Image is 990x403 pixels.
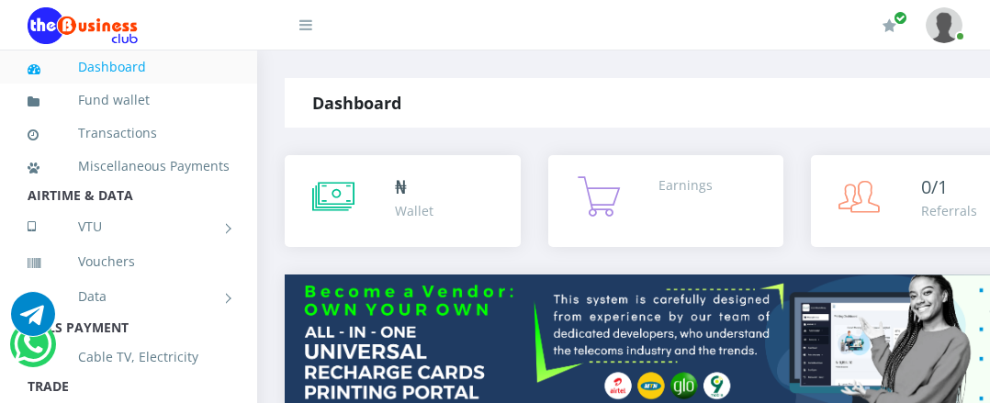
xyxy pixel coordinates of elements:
[11,306,55,336] a: Chat for support
[14,336,51,366] a: Chat for support
[395,201,433,220] div: Wallet
[921,174,948,199] span: 0/1
[883,18,896,33] i: Renew/Upgrade Subscription
[285,155,521,247] a: ₦ Wallet
[926,7,962,43] img: User
[28,204,230,250] a: VTU
[312,92,401,114] strong: Dashboard
[894,11,907,25] span: Renew/Upgrade Subscription
[28,79,230,121] a: Fund wallet
[28,7,138,44] img: Logo
[658,175,713,195] div: Earnings
[28,336,230,378] a: Cable TV, Electricity
[28,241,230,283] a: Vouchers
[395,174,433,201] div: ₦
[28,46,230,88] a: Dashboard
[28,274,230,319] a: Data
[28,145,230,187] a: Miscellaneous Payments
[548,155,784,247] a: Earnings
[921,201,977,220] div: Referrals
[28,112,230,154] a: Transactions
